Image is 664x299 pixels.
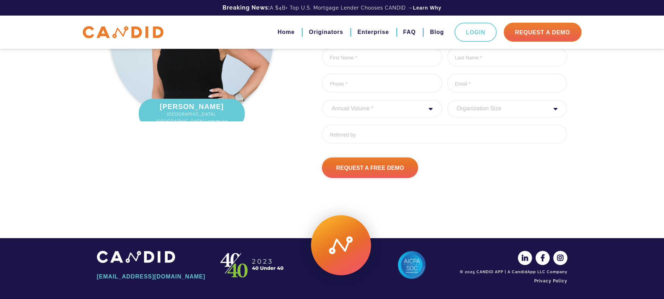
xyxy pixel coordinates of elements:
[223,4,270,11] b: Breaking News:
[322,125,567,144] input: Referred by
[447,47,567,67] input: Last Name *
[97,251,175,263] img: CANDID APP
[97,271,207,283] a: [EMAIL_ADDRESS][DOMAIN_NAME]
[413,4,441,11] a: Learn Why
[146,111,238,125] span: [GEOGRAPHIC_DATA], [GEOGRAPHIC_DATA] | 105m/yr
[278,26,295,38] a: Home
[504,23,582,42] a: Request A Demo
[309,26,343,38] a: Originators
[322,74,442,93] input: Phone *
[430,26,444,38] a: Blog
[322,157,418,178] input: Request A Free Demo
[455,23,497,42] a: Login
[217,251,288,279] img: CANDID APP
[398,251,426,279] img: AICPA SOC 2
[403,26,416,38] a: FAQ
[447,74,567,93] input: Email *
[83,26,163,39] img: CANDID APP
[458,269,567,275] div: © 2025 CANDID APP | A CandidApp LLC Company
[458,275,567,287] a: Privacy Policy
[139,99,245,128] div: [PERSON_NAME]
[322,47,442,67] input: First Name *
[357,26,389,38] a: Enterprise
